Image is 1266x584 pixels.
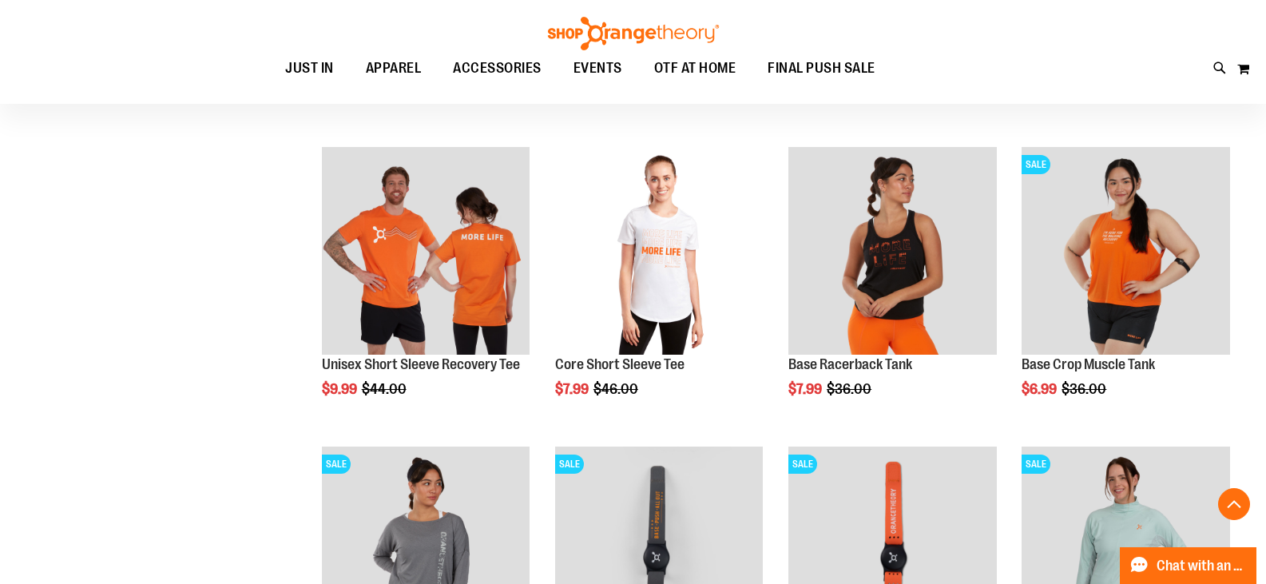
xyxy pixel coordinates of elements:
img: Product image for Base Crop Muscle Tank [1022,147,1230,356]
a: Unisex Short Sleeve Recovery Tee [322,356,520,372]
span: $6.99 [1022,381,1059,397]
a: ACCESSORIES [437,50,558,87]
a: Base Crop Muscle Tank [1022,356,1155,372]
a: FINAL PUSH SALE [752,50,891,86]
a: Product image for Unisex Short Sleeve Recovery Tee [322,147,530,358]
a: Core Short Sleeve Tee [555,356,685,372]
button: Back To Top [1218,488,1250,520]
img: Shop Orangetheory [546,17,721,50]
a: Base Racerback Tank [788,356,912,372]
a: OTF AT HOME [638,50,752,87]
img: Product image for Unisex Short Sleeve Recovery Tee [322,147,530,356]
a: JUST IN [269,50,350,87]
div: product [780,139,1005,438]
span: APPAREL [366,50,422,86]
span: $36.00 [1062,381,1109,397]
span: $44.00 [362,381,409,397]
span: EVENTS [573,50,622,86]
span: SALE [1022,155,1050,174]
img: Product image for Base Racerback Tank [788,147,997,356]
a: Product image for Base Crop Muscle TankSALE [1022,147,1230,358]
span: SALE [1022,455,1050,474]
div: product [547,139,772,438]
span: OTF AT HOME [654,50,736,86]
span: JUST IN [285,50,334,86]
span: Chat with an Expert [1157,558,1247,574]
a: APPAREL [350,50,438,87]
span: SALE [788,455,817,474]
span: ACCESSORIES [453,50,542,86]
span: $7.99 [555,381,591,397]
div: product [314,139,538,438]
a: Product image for Base Racerback Tank [788,147,997,358]
img: Product image for Core Short Sleeve Tee [555,147,764,356]
button: Chat with an Expert [1120,547,1257,584]
span: SALE [322,455,351,474]
span: $7.99 [788,381,824,397]
span: $46.00 [593,381,641,397]
a: Product image for Core Short Sleeve Tee [555,147,764,358]
span: $36.00 [827,381,874,397]
a: EVENTS [558,50,638,87]
span: FINAL PUSH SALE [768,50,875,86]
div: product [1014,139,1238,438]
span: $9.99 [322,381,359,397]
span: SALE [555,455,584,474]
